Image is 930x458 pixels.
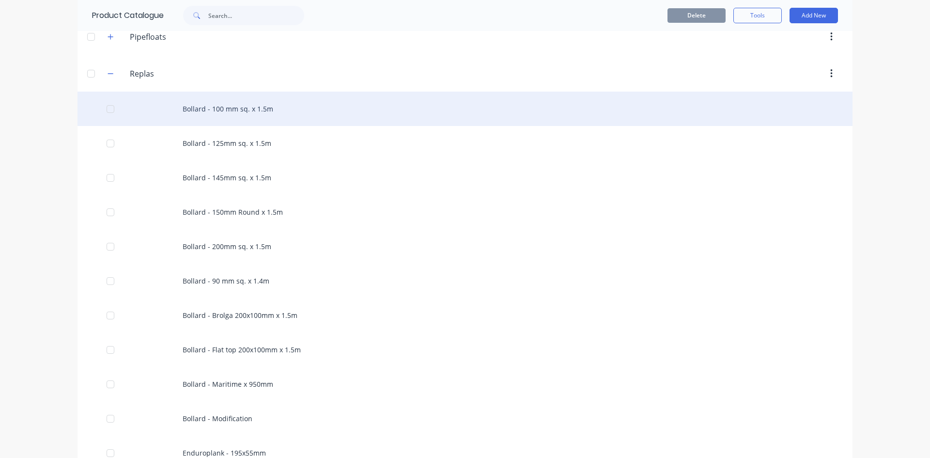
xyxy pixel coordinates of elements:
div: Bollard - 100 mm sq. x 1.5m [77,92,852,126]
div: Bollard - Modification [77,401,852,436]
button: Add New [790,8,838,23]
input: Enter category name [130,31,245,43]
div: Bollard - Flat top 200x100mm x 1.5m [77,332,852,367]
div: Bollard - 125mm sq. x 1.5m [77,126,852,160]
button: Delete [667,8,726,23]
div: Bollard - 200mm sq. x 1.5m [77,229,852,264]
button: Tools [733,8,782,23]
div: Bollard - Maritime x 950mm [77,367,852,401]
div: Bollard - 90 mm sq. x 1.4m [77,264,852,298]
div: Bollard - Brolga 200x100mm x 1.5m [77,298,852,332]
input: Enter category name [130,68,245,79]
div: Bollard - 150mm Round x 1.5m [77,195,852,229]
input: Search... [208,6,304,25]
div: Bollard - 145mm sq. x 1.5m [77,160,852,195]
